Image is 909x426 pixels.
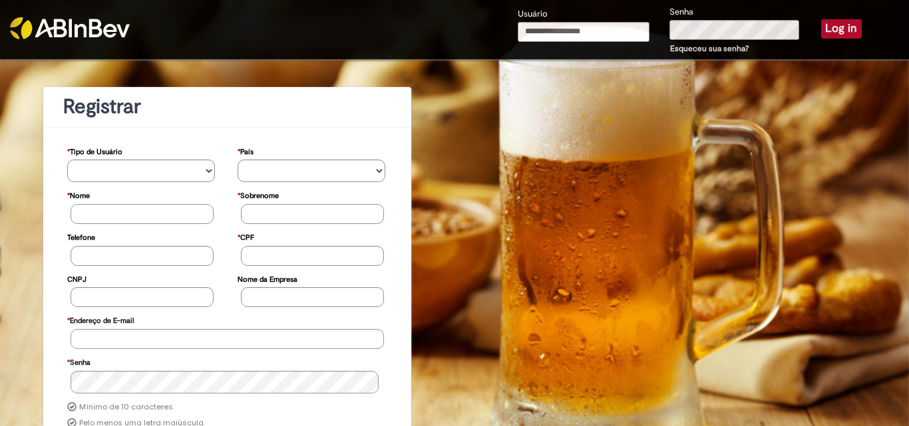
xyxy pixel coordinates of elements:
label: Nome [67,185,90,204]
img: ABInbev-white.png [10,17,130,39]
label: Tipo de Usuário [67,141,122,160]
label: Nome da Empresa [238,268,297,288]
label: Mínimo de 10 caracteres. [79,402,174,413]
h1: Registrar [63,96,391,118]
a: Esqueceu sua senha? [670,43,749,54]
label: País [238,141,254,160]
button: Log in [821,19,862,38]
label: Sobrenome [238,185,279,204]
label: Endereço de E-mail [67,310,134,329]
label: CNPJ [67,268,87,288]
label: Telefone [67,227,95,246]
label: CPF [238,227,254,246]
label: Senha [669,6,693,19]
label: Usuário [518,8,548,21]
label: Senha [67,352,91,371]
